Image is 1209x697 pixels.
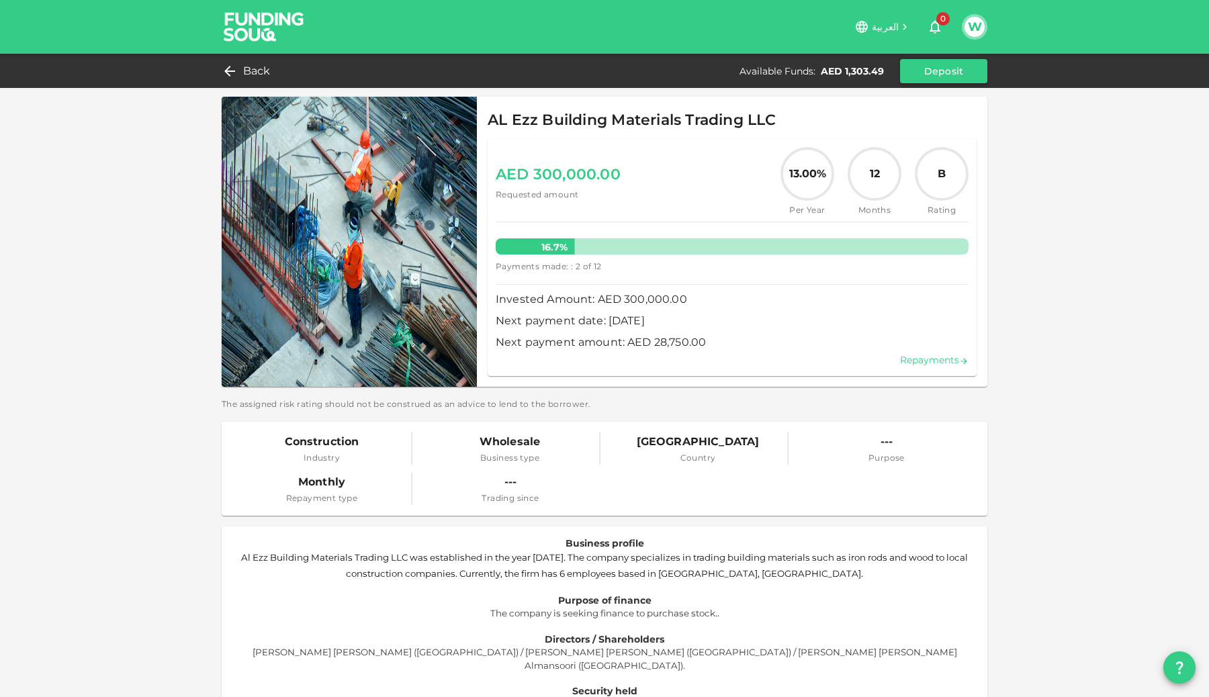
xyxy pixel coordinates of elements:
span: Back [243,62,271,81]
p: 16.7 % [496,240,575,254]
span: [PERSON_NAME] [PERSON_NAME] ([GEOGRAPHIC_DATA]) / [PERSON_NAME] [PERSON_NAME] ([GEOGRAPHIC_DATA])... [253,647,959,670]
span: Next payment amount: AED 28,750.00 [496,333,969,352]
button: question [1163,651,1196,684]
img: Marketplace Logo [222,97,477,387]
span: Repayment type [286,492,358,505]
span: Country [637,451,760,465]
button: W [965,17,985,37]
span: Trading since [482,492,539,505]
span: Next payment date: [DATE] [496,312,969,330]
span: The assigned risk rating should not be construed as an advice to lend to the borrower. [222,398,987,411]
a: Repayments [900,354,969,366]
span: Business type [480,451,540,465]
span: --- [868,432,905,451]
span: AL Ezz Building Materials Trading LLC [488,107,776,134]
span: Requested amount [496,188,621,201]
span: 0 [936,12,950,26]
span: Al Ezz Building Materials Trading LLC was established in the year [DATE]. The company specializes... [241,552,970,578]
span: 13.00% [789,166,826,182]
span: Rating [915,203,969,217]
span: Invested Amount: AED 300,000.00 [496,290,969,309]
div: Available Funds : [740,64,815,78]
span: 12 [870,166,880,182]
span: العربية [872,21,899,33]
span: Construction [285,432,359,451]
button: 0 [922,13,948,40]
span: Purpose [868,451,905,465]
span: The company is seeking finance to purchase stock. [490,608,717,618]
span: Industry [285,451,359,465]
span: Wholesale [480,432,540,451]
span: AED 300,000.00 [496,162,621,188]
span: Security held [572,685,637,697]
span: Directors / Shareholders [545,633,664,645]
span: Months [848,203,901,217]
span: Payments made: : 2 of 12 [496,260,602,273]
span: Business profile [566,537,644,549]
div: AED 1,303.49 [821,64,884,78]
span: [GEOGRAPHIC_DATA] [637,432,760,451]
span: --- [482,473,539,492]
span: Monthly [286,473,358,492]
span: B [938,166,946,182]
span: Purpose of finance [558,594,652,606]
button: Deposit [900,59,987,83]
span: . [717,607,719,619]
span: Per Year [780,203,834,217]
